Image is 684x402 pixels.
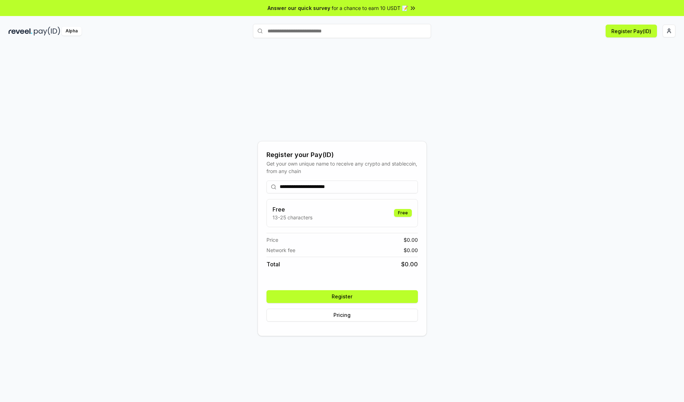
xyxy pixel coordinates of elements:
[332,4,408,12] span: for a chance to earn 10 USDT 📝
[62,27,82,36] div: Alpha
[404,246,418,254] span: $ 0.00
[34,27,60,36] img: pay_id
[268,4,330,12] span: Answer our quick survey
[266,236,278,244] span: Price
[266,150,418,160] div: Register your Pay(ID)
[9,27,32,36] img: reveel_dark
[404,236,418,244] span: $ 0.00
[606,25,657,37] button: Register Pay(ID)
[273,205,312,214] h3: Free
[273,214,312,221] p: 13-25 characters
[266,260,280,268] span: Total
[266,246,295,254] span: Network fee
[266,160,418,175] div: Get your own unique name to receive any crypto and stablecoin, from any chain
[266,290,418,303] button: Register
[266,309,418,322] button: Pricing
[394,209,412,217] div: Free
[401,260,418,268] span: $ 0.00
